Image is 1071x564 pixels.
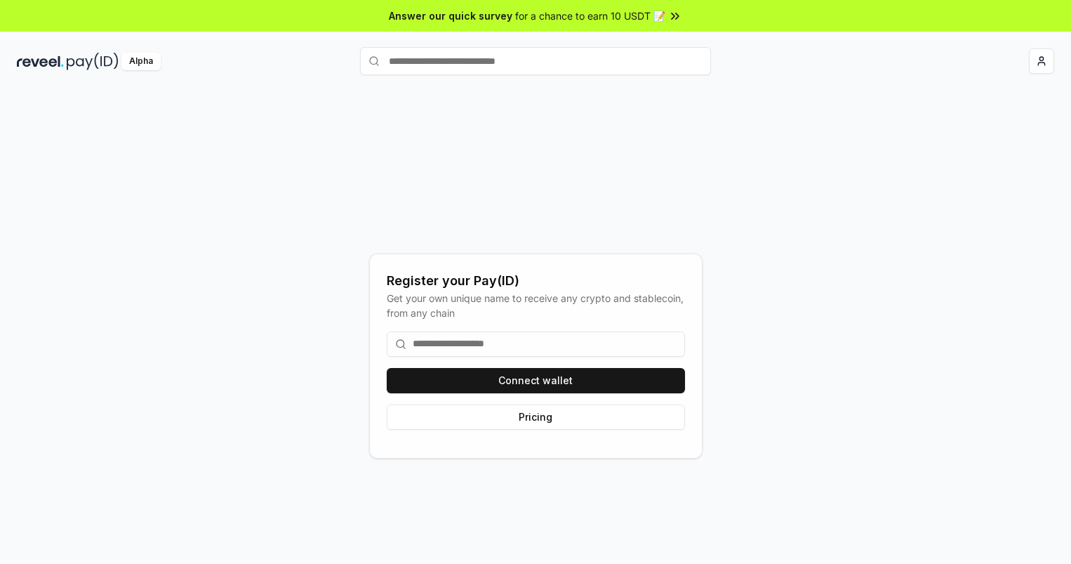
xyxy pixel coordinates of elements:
span: for a chance to earn 10 USDT 📝 [515,8,665,23]
div: Get your own unique name to receive any crypto and stablecoin, from any chain [387,291,685,320]
img: pay_id [67,53,119,70]
span: Answer our quick survey [389,8,512,23]
img: reveel_dark [17,53,64,70]
button: Connect wallet [387,368,685,393]
div: Register your Pay(ID) [387,271,685,291]
button: Pricing [387,405,685,430]
div: Alpha [121,53,161,70]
